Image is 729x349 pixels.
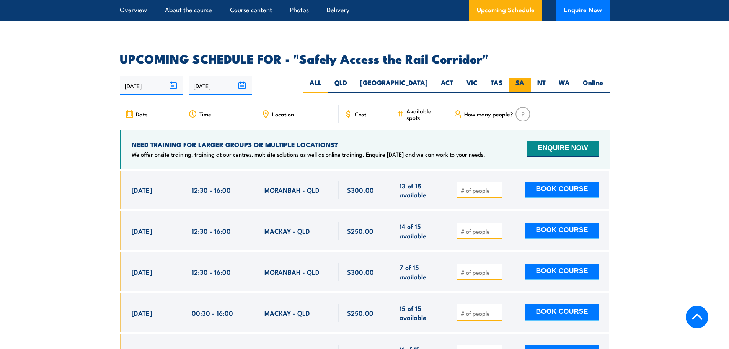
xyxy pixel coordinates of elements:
[400,222,440,240] span: 14 of 15 available
[461,187,499,194] input: # of people
[400,304,440,322] span: 15 of 15 available
[192,226,231,235] span: 12:30 - 16:00
[460,78,484,93] label: VIC
[347,185,374,194] span: $300.00
[303,78,328,93] label: ALL
[461,269,499,276] input: # of people
[434,78,460,93] label: ACT
[509,78,531,93] label: SA
[120,53,610,64] h2: UPCOMING SCHEDULE FOR - "Safely Access the Rail Corridor"
[525,223,599,239] button: BOOK COURSE
[355,111,366,117] span: Cost
[531,78,552,93] label: NT
[347,226,373,235] span: $250.00
[461,228,499,235] input: # of people
[132,308,152,317] span: [DATE]
[264,226,310,235] span: MACKAY - QLD
[527,141,599,157] button: ENQUIRE NOW
[354,78,434,93] label: [GEOGRAPHIC_DATA]
[264,267,320,276] span: MORANBAH - QLD
[132,185,152,194] span: [DATE]
[525,182,599,198] button: BOOK COURSE
[406,108,443,121] span: Available spots
[400,263,440,281] span: 7 of 15 available
[132,140,485,149] h4: NEED TRAINING FOR LARGER GROUPS OR MULTIPLE LOCATIONS?
[552,78,576,93] label: WA
[272,111,294,117] span: Location
[328,78,354,93] label: QLD
[461,310,499,317] input: # of people
[400,181,440,199] span: 13 of 15 available
[347,308,373,317] span: $250.00
[264,185,320,194] span: MORANBAH - QLD
[525,264,599,280] button: BOOK COURSE
[120,76,183,95] input: From date
[576,78,610,93] label: Online
[347,267,374,276] span: $300.00
[464,111,513,117] span: How many people?
[132,226,152,235] span: [DATE]
[484,78,509,93] label: TAS
[264,308,310,317] span: MACKAY - QLD
[192,267,231,276] span: 12:30 - 16:00
[132,151,485,158] p: We offer onsite training, training at our centres, multisite solutions as well as online training...
[199,111,211,117] span: Time
[192,185,231,194] span: 12:30 - 16:00
[136,111,148,117] span: Date
[132,267,152,276] span: [DATE]
[189,76,252,95] input: To date
[192,308,233,317] span: 00:30 - 16:00
[525,304,599,321] button: BOOK COURSE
